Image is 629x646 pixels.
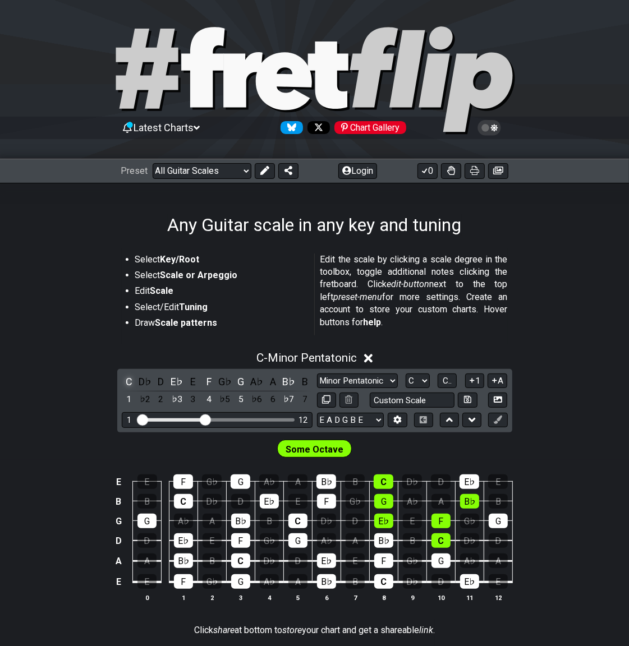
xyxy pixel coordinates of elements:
div: A [137,553,157,568]
div: C [174,494,193,509]
div: F [431,514,451,528]
div: E [203,533,222,548]
button: Login [338,163,377,179]
button: Edit Tuning [388,413,407,428]
div: G♭ [203,574,222,589]
button: First click edit preset to enable marker editing [488,413,507,428]
div: A♭ [174,514,193,528]
div: B [346,574,365,589]
th: 2 [198,592,226,603]
button: C.. [438,373,457,389]
span: Preset [121,165,148,176]
div: D♭ [317,514,336,528]
div: E♭ [317,553,336,568]
div: A♭ [260,574,279,589]
div: B [203,553,222,568]
div: G [489,514,508,528]
div: B [345,474,365,489]
strong: Scale or Arpeggio [160,270,238,280]
a: Follow #fretflip at Bluesky [276,121,303,134]
div: D♭ [203,494,222,509]
div: B♭ [231,514,250,528]
div: E♭ [260,494,279,509]
select: Scale [317,373,398,389]
div: toggle pitch class [233,374,248,389]
span: C - Minor Pentatonic [256,351,357,364]
button: Toggle horizontal chord view [414,413,433,428]
div: toggle pitch class [186,374,200,389]
div: 12 [299,416,307,425]
div: C [431,533,451,548]
td: G [112,511,125,531]
th: 9 [398,592,426,603]
div: E [488,474,508,489]
div: G♭ [346,494,365,509]
div: D [346,514,365,528]
button: Delete [339,393,359,408]
div: B♭ [174,553,193,568]
th: 4 [255,592,283,603]
div: C [231,553,250,568]
div: C [374,574,393,589]
div: E [346,553,365,568]
div: A [288,474,307,489]
td: B [112,492,125,511]
em: preset-menu [334,292,383,302]
div: E♭ [460,474,479,489]
li: Select/Edit [135,301,307,317]
h1: Any Guitar scale in any key and tuning [168,214,462,236]
div: A♭ [460,553,479,568]
div: G [431,553,451,568]
td: D [112,531,125,551]
div: toggle pitch class [265,374,280,389]
button: 0 [417,163,438,179]
a: #fretflip at Pinterest [330,121,406,134]
th: 8 [369,592,398,603]
span: Latest Charts [134,122,194,133]
div: A♭ [403,494,422,509]
td: E [112,571,125,593]
span: C.. [443,376,452,386]
div: B [403,533,422,548]
th: 1 [169,592,198,603]
div: toggle pitch class [154,374,168,389]
button: Store user defined scale [458,393,477,408]
div: B♭ [374,533,393,548]
div: toggle scale degree [282,392,296,407]
div: toggle scale degree [201,392,216,407]
div: D [137,533,157,548]
th: 12 [484,592,512,603]
p: Click at bottom to your chart and get a shareable . [194,624,435,636]
div: E [489,574,508,589]
div: A [203,514,222,528]
div: A♭ [317,533,336,548]
button: Create image [488,163,508,179]
div: C [374,474,393,489]
div: F [173,474,193,489]
div: toggle scale degree [186,392,200,407]
th: 6 [312,592,341,603]
div: G [374,494,393,509]
button: Move up [440,413,459,428]
div: toggle scale degree [250,392,264,407]
div: toggle scale degree [154,392,168,407]
strong: Scale [150,285,174,296]
a: Follow #fretflip at X [303,121,330,134]
strong: help [364,317,382,327]
div: toggle scale degree [233,392,248,407]
div: G♭ [260,533,279,548]
select: Tuning [317,413,384,428]
div: F [317,494,336,509]
div: F [231,533,250,548]
div: E♭ [374,514,393,528]
div: toggle pitch class [201,374,216,389]
div: G♭ [460,514,479,528]
div: B [260,514,279,528]
div: toggle scale degree [218,392,232,407]
div: B♭ [460,494,479,509]
div: toggle pitch class [218,374,232,389]
div: toggle pitch class [250,374,264,389]
div: D [288,553,307,568]
th: 0 [133,592,162,603]
button: Edit Preset [255,163,275,179]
